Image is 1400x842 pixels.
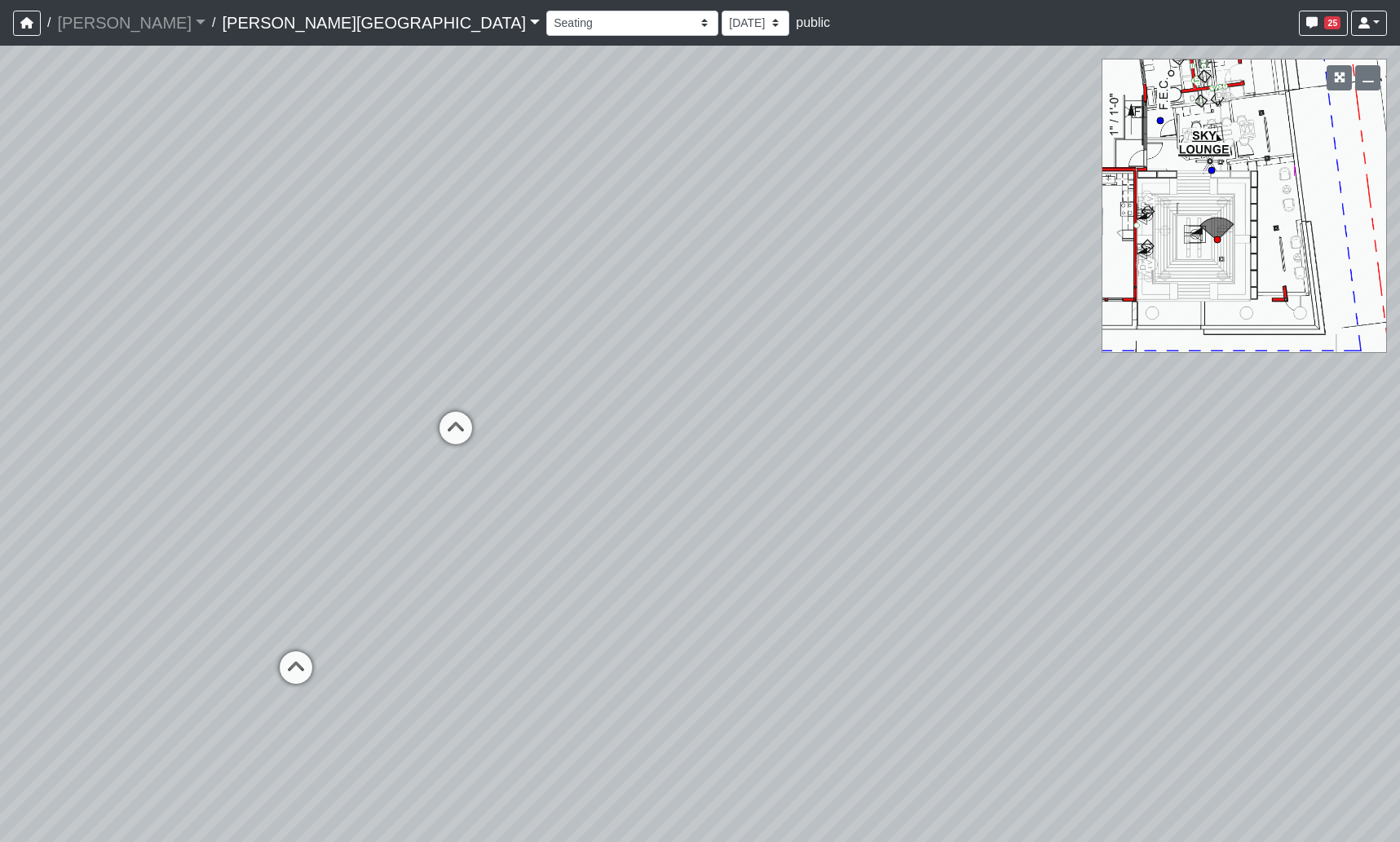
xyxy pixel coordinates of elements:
iframe: Ybug feedback widget [12,809,108,842]
span: 25 [1324,16,1340,29]
span: / [205,7,222,39]
span: public [796,15,830,29]
span: / [41,7,57,39]
a: [PERSON_NAME][GEOGRAPHIC_DATA] [222,7,540,39]
a: [PERSON_NAME] [57,7,205,39]
button: 25 [1299,11,1348,36]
